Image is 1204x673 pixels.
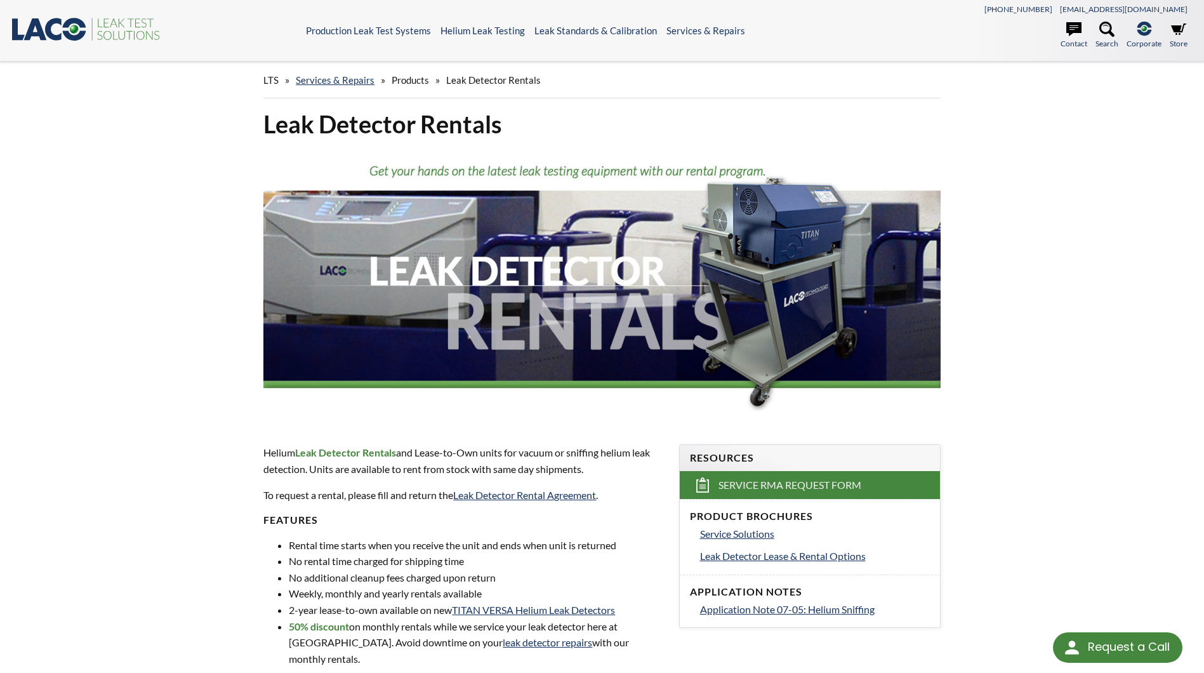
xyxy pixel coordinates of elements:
[306,25,431,36] a: Production Leak Test Systems
[700,601,930,618] a: Application Note 07-05: Helium Sniffing
[700,528,774,540] span: Service Solutions
[295,446,396,458] strong: Leak Detector Rentals
[263,444,663,477] p: Helium and Lease-to-Own units for vacuum or sniffing helium leak detection. Units are available t...
[289,618,663,667] li: on monthly rentals while we service your leak detector here at [GEOGRAPHIC_DATA]. Avoid downtime ...
[1053,632,1182,663] div: Request a Call
[984,4,1052,14] a: [PHONE_NUMBER]
[1170,22,1187,50] a: Store
[1127,37,1161,50] span: Corporate
[289,570,663,586] li: No additional cleanup fees charged upon return
[453,489,596,501] a: Leak Detector Rental Agreement
[452,604,615,616] a: TITAN VERSA Helium Leak Detectors
[289,537,663,554] li: Rental time starts when you receive the unit and ends when unit is returned
[700,603,875,615] span: Application Note 07-05: Helium Sniffing
[1061,22,1087,50] a: Contact
[680,471,940,499] a: Service RMA Request Form
[446,74,541,86] span: Leak Detector Rentals
[1088,632,1170,662] div: Request a Call
[690,585,930,599] h4: Application Notes
[440,25,525,36] a: Helium Leak Testing
[263,62,940,98] div: » » »
[289,602,663,618] li: 2-year lease-to-own available on new
[263,109,940,140] h1: Leak Detector Rentals
[690,510,930,523] h4: Product Brochures
[392,74,429,86] span: Products
[700,526,930,542] a: Service Solutions
[296,74,374,86] a: Services & Repairs
[289,585,663,602] li: Weekly, monthly and yearly rentals available
[1095,22,1118,50] a: Search
[666,25,745,36] a: Services & Repairs
[700,550,866,562] span: Leak Detector Lease & Rental Options
[700,548,930,564] a: Leak Detector Lease & Rental Options
[263,150,940,421] img: Leak Detector Rentals header
[503,636,592,648] a: leak detector repairs
[263,514,318,526] strong: Features
[1062,637,1082,658] img: round button
[718,479,861,492] span: Service RMA Request Form
[263,74,279,86] span: LTS
[534,25,657,36] a: Leak Standards & Calibration
[289,553,663,570] li: No rental time charged for shipping time
[1060,4,1187,14] a: [EMAIL_ADDRESS][DOMAIN_NAME]
[263,487,663,503] p: To request a rental, please fill and return the .
[690,451,930,465] h4: Resources
[289,620,349,632] strong: 50% discount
